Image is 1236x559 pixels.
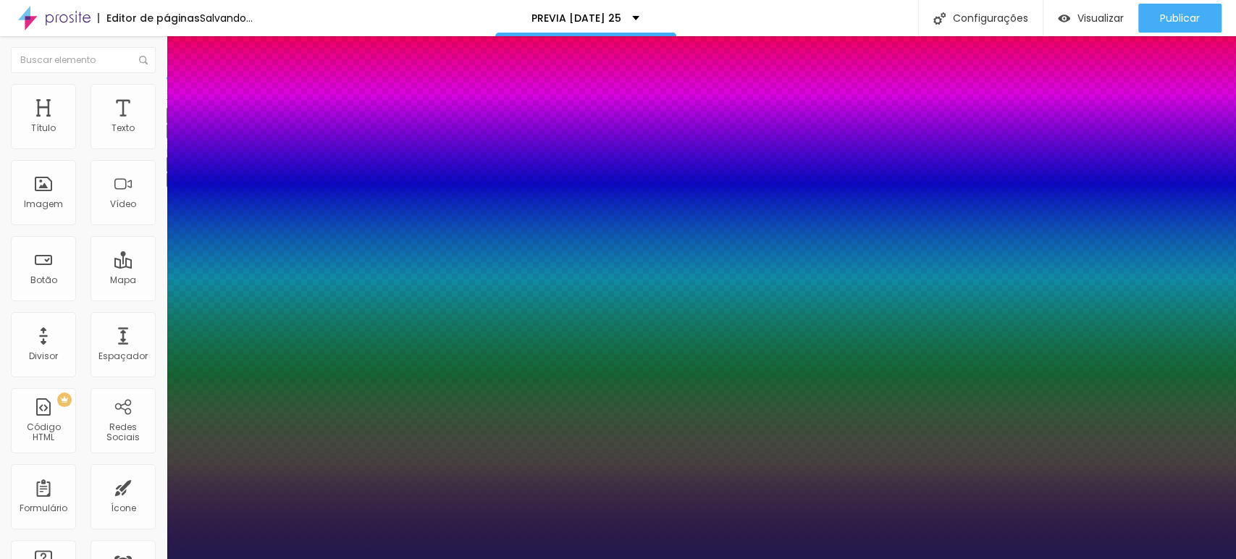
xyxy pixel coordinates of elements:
span: Visualizar [1077,12,1124,24]
span: Publicar [1160,12,1200,24]
img: Icone [139,56,148,64]
button: Visualizar [1043,4,1138,33]
div: Editor de páginas [98,13,200,23]
div: Formulário [20,503,67,513]
button: Publicar [1138,4,1222,33]
div: Imagem [24,199,63,209]
div: Salvando... [200,13,253,23]
div: Divisor [29,351,58,361]
p: PREVIA [DATE] 25 [531,13,621,23]
div: Mapa [110,275,136,285]
div: Redes Sociais [94,422,151,443]
div: Vídeo [110,199,136,209]
div: Ícone [111,503,136,513]
img: view-1.svg [1058,12,1070,25]
input: Buscar elemento [11,47,156,73]
div: Título [31,123,56,133]
div: Espaçador [98,351,148,361]
img: Icone [933,12,946,25]
div: Código HTML [14,422,72,443]
div: Texto [112,123,135,133]
div: Botão [30,275,57,285]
